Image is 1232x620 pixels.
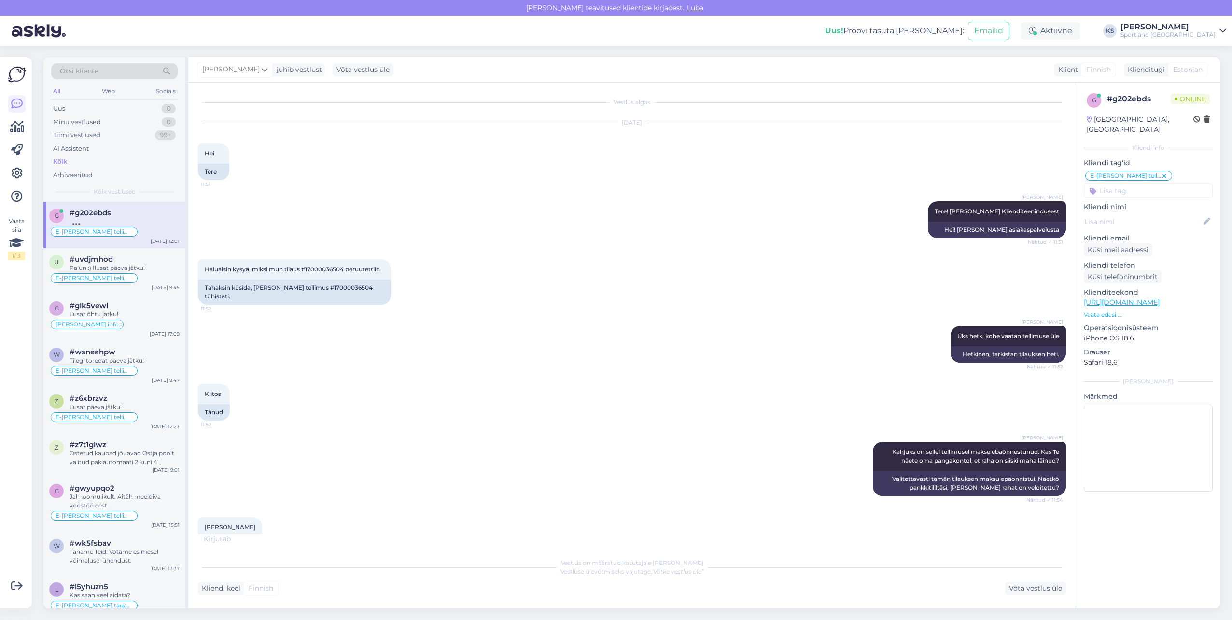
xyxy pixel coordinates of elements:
[56,368,133,374] span: E-[PERSON_NAME] tellimuste [PERSON_NAME] info
[1084,158,1213,168] p: Kliendi tag'id
[70,310,180,319] div: Ilusat õhtu jätku!
[825,26,843,35] b: Uus!
[1022,434,1063,441] span: [PERSON_NAME]
[53,130,100,140] div: Tiimi vestlused
[198,118,1066,127] div: [DATE]
[100,85,117,98] div: Web
[1027,239,1063,246] span: Nähtud ✓ 11:51
[1086,65,1111,75] span: Finnish
[1120,31,1216,39] div: Sportland [GEOGRAPHIC_DATA]
[55,397,58,405] span: z
[825,25,964,37] div: Proovi tasuta [PERSON_NAME]:
[198,98,1066,107] div: Vestlus algas
[53,157,67,167] div: Kõik
[684,3,706,12] span: Luba
[1084,323,1213,333] p: Operatsioonisüsteem
[651,568,704,575] i: „Võtke vestlus üle”
[70,440,106,449] span: #z7t1glwz
[935,208,1059,215] span: Tere! [PERSON_NAME] Klienditeenindusest
[70,301,108,310] span: #glk5vewl
[1084,357,1213,367] p: Safari 18.6
[1171,94,1210,104] span: Online
[70,356,180,365] div: Tilegi toredat päeva jätku!
[1027,363,1063,370] span: Nähtud ✓ 11:52
[1084,298,1160,307] a: [URL][DOMAIN_NAME]
[1084,216,1202,227] input: Lisa nimi
[1120,23,1216,31] div: [PERSON_NAME]
[1173,65,1203,75] span: Estonian
[205,523,255,531] span: [PERSON_NAME]
[8,65,26,84] img: Askly Logo
[1107,93,1171,105] div: # g202ebds
[152,284,180,291] div: [DATE] 9:45
[70,348,115,356] span: #wsneahpw
[202,64,260,75] span: [PERSON_NAME]
[1103,24,1117,38] div: KS
[151,238,180,245] div: [DATE] 12:01
[873,471,1066,496] div: Valitettavasti tämän tilauksen maksu epäonnistui. Näetkö pankkitililtäsi, [PERSON_NAME] rahat on ...
[928,222,1066,238] div: Hei! [PERSON_NAME] asiakaspalvelusta
[53,117,101,127] div: Minu vestlused
[152,377,180,384] div: [DATE] 9:47
[70,548,180,565] div: Täname Teid! Võtame esimesel võimalusel ühendust.
[1084,260,1213,270] p: Kliendi telefon
[1120,23,1226,39] a: [PERSON_NAME]Sportland [GEOGRAPHIC_DATA]
[1087,114,1193,135] div: [GEOGRAPHIC_DATA], [GEOGRAPHIC_DATA]
[70,591,180,600] div: Kas saan veel aidata?
[8,217,25,260] div: Vaata siia
[1084,202,1213,212] p: Kliendi nimi
[70,493,180,510] div: Jah loomulikult. Aitäh meeldiva koostöö eest!
[70,539,111,548] span: #wk5fsbav
[60,66,98,76] span: Otsi kliente
[53,170,93,180] div: Arhiveeritud
[1092,97,1096,104] span: g
[55,305,59,312] span: g
[155,130,176,140] div: 99+
[54,542,60,550] span: w
[55,586,58,593] span: l
[70,394,107,403] span: #z6xbrzvz
[162,117,176,127] div: 0
[1005,582,1066,595] div: Võta vestlus üle
[154,85,178,98] div: Socials
[273,65,322,75] div: juhib vestlust
[1084,392,1213,402] p: Märkmed
[53,104,65,113] div: Uus
[205,390,221,397] span: Kiitos
[1090,173,1161,179] span: E-[PERSON_NAME] tellimuste [PERSON_NAME] info
[198,583,240,593] div: Kliendi keel
[94,187,136,196] span: Kõik vestlused
[1084,377,1213,386] div: [PERSON_NAME]
[1084,310,1213,319] p: Vaata edasi ...
[561,559,703,566] span: Vestlus on määratud kasutajale [PERSON_NAME]
[56,513,133,519] span: E-[PERSON_NAME] tellimuste [PERSON_NAME] info
[56,603,133,608] span: E-[PERSON_NAME] tagastus
[153,466,180,474] div: [DATE] 9:01
[1026,496,1063,504] span: Nähtud ✓ 11:54
[560,568,704,575] span: Vestluse ülevõtmiseks vajutage
[1084,183,1213,198] input: Lisa tag
[205,266,380,273] span: Haluaisin kysyä, miksi mun tilaus #17000036504 peruutettiin
[51,85,62,98] div: All
[201,181,237,188] span: 11:51
[56,414,133,420] span: E-[PERSON_NAME] tellimuste [PERSON_NAME] info
[56,229,133,235] span: E-[PERSON_NAME] tellimuste [PERSON_NAME] info
[957,332,1059,339] span: Üks hetk, kohe vaatan tellimuse üle
[198,534,1066,544] div: Kirjutab
[55,444,58,451] span: z
[198,164,229,180] div: Tere
[1084,270,1162,283] div: Küsi telefoninumbrit
[1021,22,1080,40] div: Aktiivne
[56,322,119,327] span: [PERSON_NAME] info
[231,535,232,543] span: .
[1084,333,1213,343] p: iPhone OS 18.6
[1084,233,1213,243] p: Kliendi email
[70,255,113,264] span: #uvdjmhod
[55,212,59,219] span: g
[333,63,393,76] div: Võta vestlus üle
[162,104,176,113] div: 0
[1124,65,1165,75] div: Klienditugi
[205,150,214,157] span: Hei
[1054,65,1078,75] div: Klient
[54,258,59,266] span: u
